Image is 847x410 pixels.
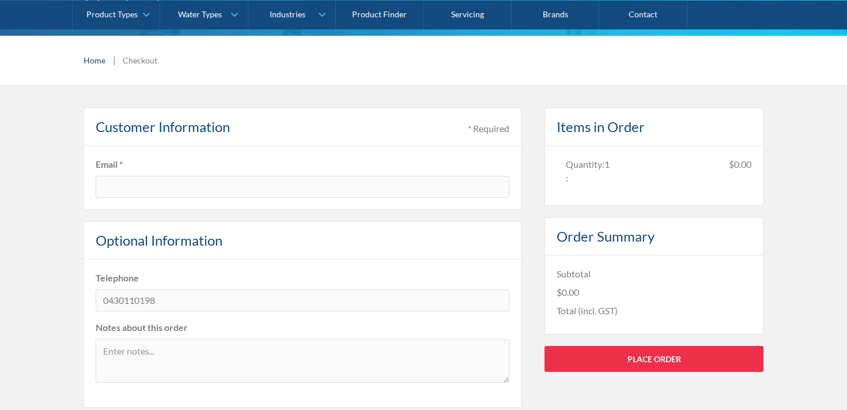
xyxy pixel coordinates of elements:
div: Water Types [178,9,222,19]
div: Subtotal [557,267,591,281]
h4: Order Summary [557,226,655,247]
div: $0.00 [729,157,751,194]
div: Product Types [86,9,138,19]
label: Notes about this order [96,321,509,334]
div: Total (incl. GST) [557,304,618,318]
div: 1 [604,157,610,171]
label: Email * [96,157,509,171]
a: Place Order [544,346,763,372]
h4: Customer Information [96,116,230,137]
div: Quantity: [566,157,604,171]
div: Industries [270,9,305,19]
h4: Items in Order [557,116,645,137]
input: Enter telephone number... [96,289,509,311]
h4: Optional Information [96,230,222,251]
span: : [566,172,568,183]
div: | [111,53,117,67]
div: $0.00 [557,285,579,299]
label: Telephone [96,271,509,285]
div: * Required [468,122,509,136]
a: Home [84,54,105,66]
div: Checkout [123,54,157,66]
